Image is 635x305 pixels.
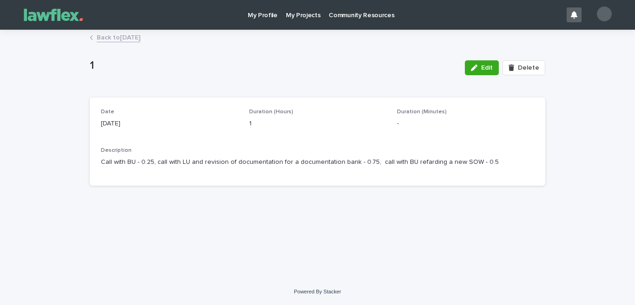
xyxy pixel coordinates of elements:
[481,65,493,71] span: Edit
[518,65,539,71] span: Delete
[101,109,114,115] span: Date
[90,59,457,72] p: 1
[249,109,293,115] span: Duration (Hours)
[397,119,534,129] p: -
[397,109,447,115] span: Duration (Minutes)
[503,60,545,75] button: Delete
[249,119,386,129] p: 1
[101,157,534,167] p: Call with BU - 0.25, call with LU and revision of documentation for a documentation bank - 0.75, ...
[101,148,132,153] span: Description
[465,60,499,75] button: Edit
[294,289,341,294] a: Powered By Stacker
[101,119,238,129] p: [DATE]
[97,32,140,42] a: Back to[DATE]
[19,6,88,24] img: Gnvw4qrBSHOAfo8VMhG6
